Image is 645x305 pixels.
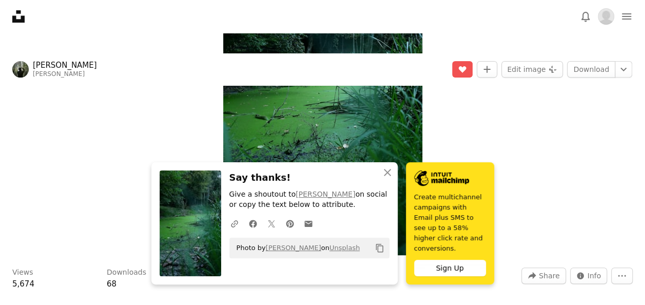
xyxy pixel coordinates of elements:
[414,260,486,276] div: Sign Up
[521,268,565,284] button: Share this image
[371,239,388,257] button: Copy to clipboard
[231,240,360,256] span: Photo by on
[616,6,637,27] button: Menu
[596,6,616,27] button: Profile
[611,268,633,284] button: More Actions
[588,268,601,283] span: Info
[406,162,494,284] a: Create multichannel campaigns with Email plus SMS to see up to a 58% higher click rate and conver...
[567,61,615,78] a: Download
[229,189,389,210] p: Give a shoutout to on social or copy the text below to attribute.
[296,190,355,198] a: [PERSON_NAME]
[615,61,632,78] button: Choose download size
[501,61,563,78] button: Edit image
[539,268,559,283] span: Share
[414,192,486,254] span: Create multichannel campaigns with Email plus SMS to see up to a 58% higher click rate and conver...
[598,8,614,25] img: Avatar of user 2025 2012
[12,279,34,289] span: 5,674
[570,268,608,284] button: Stats about this image
[281,213,299,234] a: Share on Pinterest
[575,6,596,27] button: Notifications
[452,61,473,78] button: Unlike
[414,170,469,186] img: file-1690386555781-336d1949dad1image
[107,279,116,289] span: 68
[329,244,360,252] a: Unsplash
[229,170,389,185] h3: Say thanks!
[477,61,497,78] button: Add to Collection
[12,61,29,78] img: Go to Julien Steffen's profile
[12,10,25,23] a: Home — Unsplash
[299,213,318,234] a: Share over email
[244,213,262,234] a: Share on Facebook
[262,213,281,234] a: Share on Twitter
[12,268,33,278] h3: Views
[107,268,146,278] h3: Downloads
[33,60,97,70] a: [PERSON_NAME]
[33,70,85,78] a: [PERSON_NAME]
[266,244,321,252] a: [PERSON_NAME]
